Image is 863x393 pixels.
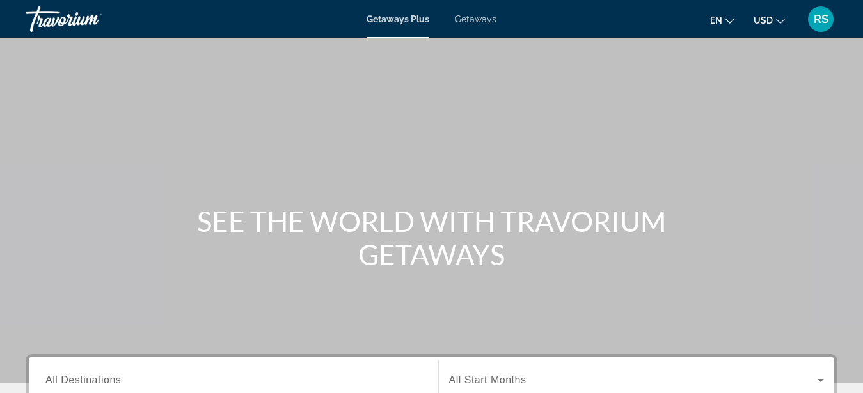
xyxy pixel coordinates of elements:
span: en [710,15,722,26]
button: Change language [710,11,734,29]
button: Change currency [754,11,785,29]
h1: SEE THE WORLD WITH TRAVORIUM GETAWAYS [192,204,672,271]
a: Getaways Plus [367,14,429,24]
button: User Menu [804,6,837,33]
span: USD [754,15,773,26]
span: All Start Months [449,374,527,385]
span: All Destinations [45,374,121,385]
a: Getaways [455,14,496,24]
a: Travorium [26,3,154,36]
span: RS [814,13,828,26]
